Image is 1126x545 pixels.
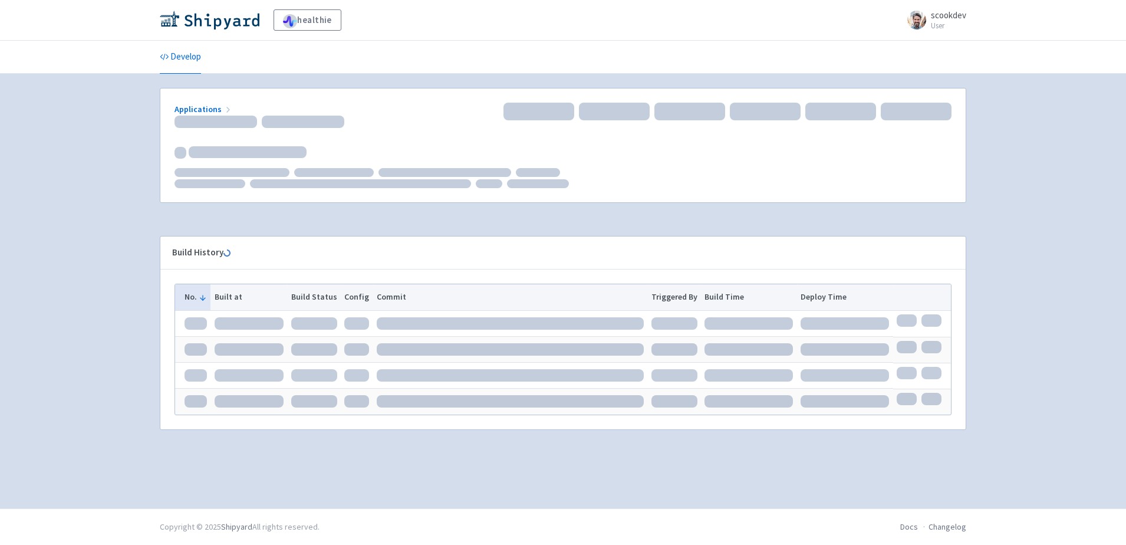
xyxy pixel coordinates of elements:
[701,284,797,310] th: Build Time
[160,41,201,74] a: Develop
[931,9,966,21] span: scookdev
[210,284,287,310] th: Built at
[647,284,701,310] th: Triggered By
[900,521,918,532] a: Docs
[160,521,320,533] div: Copyright © 2025 All rights reserved.
[900,11,966,29] a: scookdev User
[931,22,966,29] small: User
[373,284,648,310] th: Commit
[172,246,935,260] div: Build History
[221,521,252,532] a: Shipyard
[287,284,341,310] th: Build Status
[274,9,341,31] a: healthie
[175,104,233,114] a: Applications
[185,291,207,303] button: No.
[160,11,259,29] img: Shipyard logo
[341,284,373,310] th: Config
[797,284,893,310] th: Deploy Time
[929,521,966,532] a: Changelog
